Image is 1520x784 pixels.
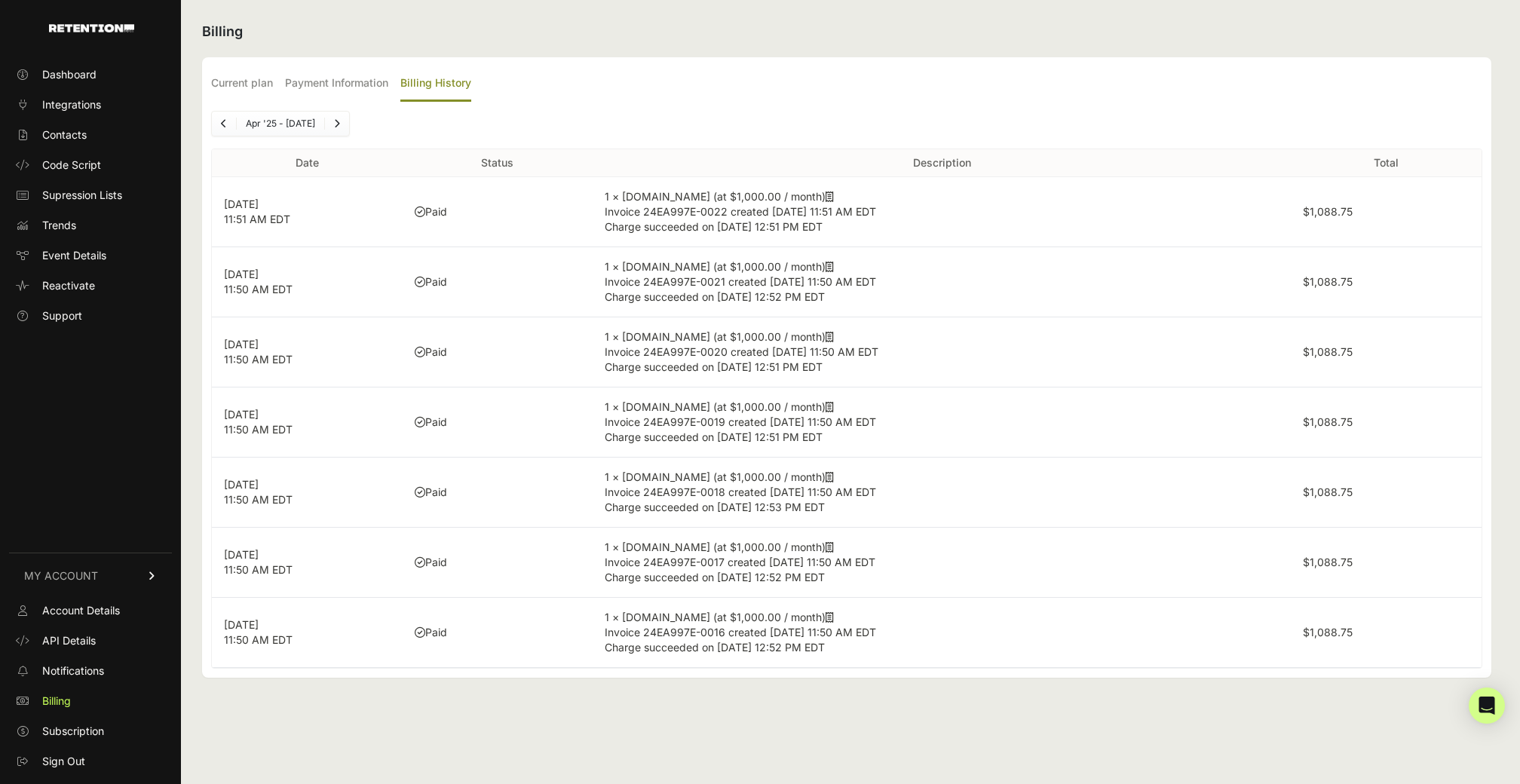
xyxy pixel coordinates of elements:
[403,528,593,598] td: Paid
[593,149,1291,177] th: Description
[1303,345,1353,358] label: $1,088.75
[42,694,71,709] span: Billing
[403,177,593,247] td: Paid
[9,274,172,298] a: Reactivate
[1303,556,1353,568] label: $1,088.75
[403,458,593,528] td: Paid
[224,267,391,297] p: [DATE] 11:50 AM EDT
[403,247,593,317] td: Paid
[605,501,825,513] span: Charge succeeded on [DATE] 12:53 PM EDT
[224,407,391,437] p: [DATE] 11:50 AM EDT
[605,205,876,218] span: Invoice 24EA997E-0022 created [DATE] 11:51 AM EDT
[403,317,593,387] td: Paid
[1469,688,1505,724] div: Open Intercom Messenger
[403,387,593,458] td: Paid
[42,663,104,678] span: Notifications
[42,97,101,112] span: Integrations
[325,112,349,136] a: Next
[212,149,403,177] th: Date
[9,689,172,713] a: Billing
[224,547,391,577] p: [DATE] 11:50 AM EDT
[1291,149,1482,177] th: Total
[236,118,324,130] li: Apr '25 - [DATE]
[42,158,101,173] span: Code Script
[400,66,471,102] label: Billing History
[1303,275,1353,288] label: $1,088.75
[593,458,1291,528] td: 1 × [DOMAIN_NAME] (at $1,000.00 / month)
[9,599,172,623] a: Account Details
[202,21,1491,42] h2: Billing
[42,67,97,82] span: Dashboard
[593,387,1291,458] td: 1 × [DOMAIN_NAME] (at $1,000.00 / month)
[42,248,106,263] span: Event Details
[593,598,1291,668] td: 1 × [DOMAIN_NAME] (at $1,000.00 / month)
[42,127,87,142] span: Contacts
[224,197,391,227] p: [DATE] 11:51 AM EDT
[605,290,825,303] span: Charge succeeded on [DATE] 12:52 PM EDT
[9,719,172,743] a: Subscription
[9,63,172,87] a: Dashboard
[9,243,172,268] a: Event Details
[42,278,95,293] span: Reactivate
[9,123,172,147] a: Contacts
[605,430,823,443] span: Charge succeeded on [DATE] 12:51 PM EDT
[9,749,172,773] a: Sign Out
[224,617,391,648] p: [DATE] 11:50 AM EDT
[403,598,593,668] td: Paid
[593,528,1291,598] td: 1 × [DOMAIN_NAME] (at $1,000.00 / month)
[593,177,1291,247] td: 1 × [DOMAIN_NAME] (at $1,000.00 / month)
[212,112,236,136] a: Previous
[605,556,875,568] span: Invoice 24EA997E-0017 created [DATE] 11:50 AM EDT
[42,603,120,618] span: Account Details
[9,183,172,207] a: Supression Lists
[9,153,172,177] a: Code Script
[285,66,388,102] label: Payment Information
[9,629,172,653] a: API Details
[211,66,273,102] label: Current plan
[224,337,391,367] p: [DATE] 11:50 AM EDT
[605,220,823,233] span: Charge succeeded on [DATE] 12:51 PM EDT
[1303,626,1353,639] label: $1,088.75
[1303,205,1353,218] label: $1,088.75
[42,308,82,323] span: Support
[403,149,593,177] th: Status
[42,633,96,648] span: API Details
[605,485,876,498] span: Invoice 24EA997E-0018 created [DATE] 11:50 AM EDT
[605,626,876,639] span: Invoice 24EA997E-0016 created [DATE] 11:50 AM EDT
[593,317,1291,387] td: 1 × [DOMAIN_NAME] (at $1,000.00 / month)
[605,345,878,358] span: Invoice 24EA997E-0020 created [DATE] 11:50 AM EDT
[1303,415,1353,428] label: $1,088.75
[42,724,104,739] span: Subscription
[224,477,391,507] p: [DATE] 11:50 AM EDT
[605,571,825,583] span: Charge succeeded on [DATE] 12:52 PM EDT
[593,247,1291,317] td: 1 × [DOMAIN_NAME] (at $1,000.00 / month)
[9,304,172,328] a: Support
[1303,485,1353,498] label: $1,088.75
[9,553,172,599] a: MY ACCOUNT
[9,93,172,117] a: Integrations
[42,188,122,203] span: Supression Lists
[9,213,172,237] a: Trends
[605,275,876,288] span: Invoice 24EA997E-0021 created [DATE] 11:50 AM EDT
[605,641,825,654] span: Charge succeeded on [DATE] 12:52 PM EDT
[605,415,876,428] span: Invoice 24EA997E-0019 created [DATE] 11:50 AM EDT
[9,659,172,683] a: Notifications
[42,754,85,769] span: Sign Out
[42,218,76,233] span: Trends
[605,360,823,373] span: Charge succeeded on [DATE] 12:51 PM EDT
[49,24,134,32] img: Retention.com
[24,568,98,583] span: MY ACCOUNT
